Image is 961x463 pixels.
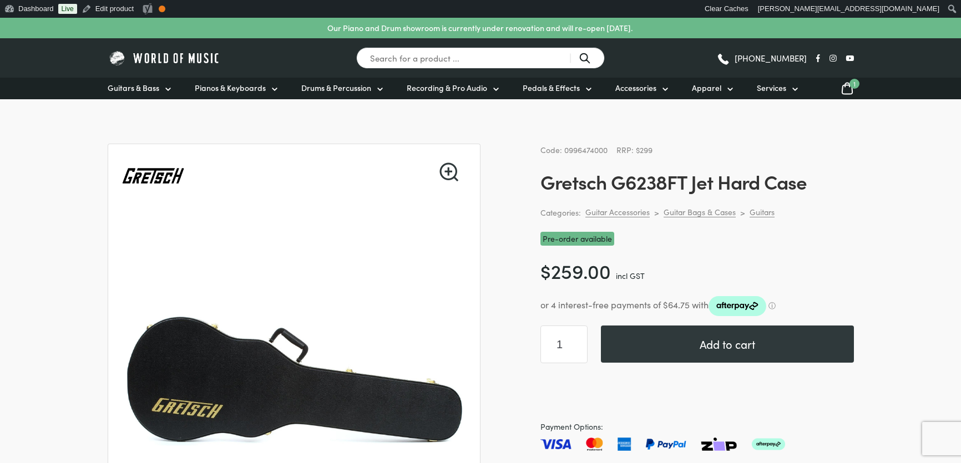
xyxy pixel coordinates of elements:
[601,325,854,363] button: Add to cart
[616,270,645,281] span: incl GST
[757,82,786,94] span: Services
[540,257,611,284] bdi: 259.00
[750,207,775,217] a: Guitars
[735,54,807,62] span: [PHONE_NUMBER]
[540,376,854,407] iframe: PayPal
[616,144,653,155] span: RRP: $299
[195,82,266,94] span: Pianos & Keyboards
[540,144,608,155] span: Code: 0996474000
[540,170,854,193] h1: Gretsch G6238FT Jet Hard Case
[540,232,614,246] span: Pre-order available
[664,207,736,217] a: Guitar Bags & Cases
[849,79,859,89] span: 1
[108,49,221,67] img: World of Music
[327,22,633,34] p: Our Piano and Drum showroom is currently under renovation and will re-open [DATE].
[740,207,745,217] div: >
[716,50,807,67] a: [PHONE_NUMBER]
[407,82,487,94] span: Recording & Pro Audio
[800,341,961,463] iframe: Chat with our support team
[585,207,650,217] a: Guitar Accessories
[108,82,159,94] span: Guitars & Bass
[654,207,659,217] div: >
[540,420,854,433] span: Payment Options:
[159,6,165,12] div: OK
[122,144,185,207] img: Gretsch
[540,437,785,451] img: Pay with Master card, Visa, American Express and Paypal
[523,82,580,94] span: Pedals & Effects
[301,82,371,94] span: Drums & Percussion
[540,206,581,219] span: Categories:
[356,47,605,69] input: Search for a product ...
[540,257,551,284] span: $
[58,4,77,14] a: Live
[692,82,721,94] span: Apparel
[540,325,588,363] input: Product quantity
[439,162,458,181] a: View full-screen image gallery
[615,82,656,94] span: Accessories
